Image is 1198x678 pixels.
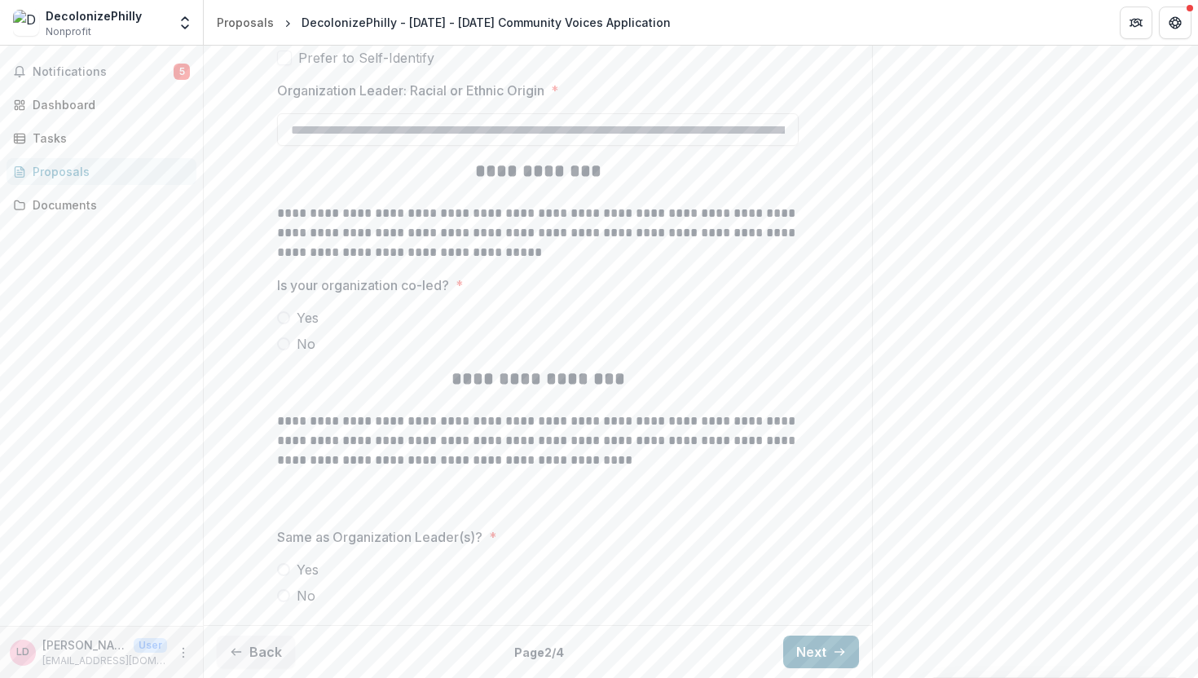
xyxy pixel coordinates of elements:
img: DecolonizePhilly [13,10,39,36]
div: Proposals [217,14,274,31]
a: Tasks [7,125,196,152]
a: Proposals [7,158,196,185]
p: [PERSON_NAME] [42,636,127,654]
div: Lakesha Datts [16,647,29,658]
a: Documents [7,192,196,218]
p: Is your organization co-led? [277,275,449,295]
nav: breadcrumb [210,11,677,34]
button: More [174,643,193,663]
span: No [297,586,315,605]
button: Get Help [1159,7,1191,39]
button: Next [783,636,859,668]
span: Nonprofit [46,24,91,39]
span: Notifications [33,65,174,79]
span: Yes [297,308,319,328]
p: Same as Organization Leader(s)? [277,527,482,547]
button: Notifications5 [7,59,196,85]
span: Yes [297,560,319,579]
p: Page 2 / 4 [514,644,564,661]
p: [EMAIL_ADDRESS][DOMAIN_NAME] [42,654,167,668]
div: DecolonizePhilly [46,7,142,24]
p: Organization Leader: Racial or Ethnic Origin [277,81,544,100]
div: DecolonizePhilly - [DATE] - [DATE] Community Voices Application [302,14,671,31]
a: Proposals [210,11,280,34]
button: Partners [1120,7,1152,39]
div: Documents [33,196,183,214]
p: User [134,638,167,653]
span: 5 [174,64,190,80]
button: Back [217,636,295,668]
button: Open entity switcher [174,7,196,39]
span: Prefer to Self-Identify [298,48,434,68]
div: Proposals [33,163,183,180]
div: Dashboard [33,96,183,113]
span: No [297,334,315,354]
a: Dashboard [7,91,196,118]
div: Tasks [33,130,183,147]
